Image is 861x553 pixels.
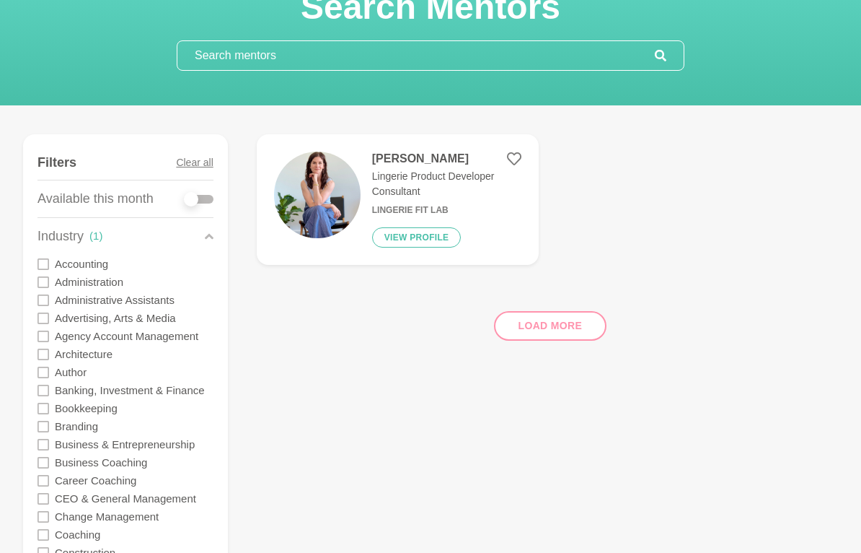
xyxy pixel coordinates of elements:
label: Change Management [55,508,159,526]
h6: Lingerie Fit Lab [372,205,521,216]
label: Banking, Investment & Finance [55,381,205,399]
p: Industry [37,227,84,246]
button: Clear all [176,146,213,180]
label: Advertising, Arts & Media [55,309,176,327]
label: Author [55,363,87,381]
h4: Filters [37,154,76,171]
label: Coaching [55,526,100,544]
label: Administration [55,273,123,291]
p: Available this month [37,189,154,209]
label: CEO & General Management [55,489,196,508]
label: Branding [55,417,98,435]
a: [PERSON_NAME]Lingerie Product Developer ConsultantLingerie Fit LabView profile [257,134,539,265]
label: Bookkeeping [55,399,118,417]
label: Agency Account Management [55,327,198,345]
div: ( 1 ) [89,228,102,245]
img: f656bf9622fc7220e58d4af968c40dd4594e688e-2908x3877.jpg [274,152,361,238]
label: Administrative Assistants [55,291,175,309]
label: Accounting [55,255,108,273]
input: Search mentors [177,41,655,70]
button: View profile [372,227,462,248]
label: Business & Entrepreneurship [55,435,195,453]
p: Lingerie Product Developer Consultant [372,169,521,199]
label: Business Coaching [55,453,147,471]
label: Career Coaching [55,471,136,489]
label: Architecture [55,345,112,363]
h4: [PERSON_NAME] [372,152,521,166]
